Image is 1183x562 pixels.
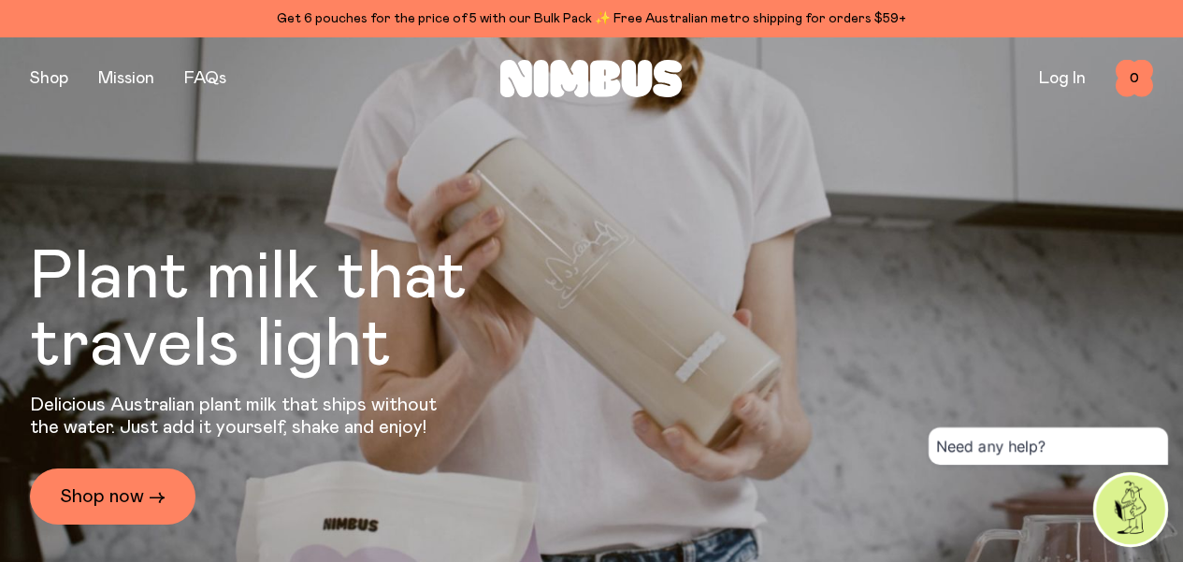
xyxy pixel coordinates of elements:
[30,244,569,379] h1: Plant milk that travels light
[1096,475,1165,544] img: agent
[30,7,1153,30] div: Get 6 pouches for the price of 5 with our Bulk Pack ✨ Free Australian metro shipping for orders $59+
[1039,70,1086,87] a: Log In
[929,427,1168,465] div: Need any help?
[184,70,226,87] a: FAQs
[30,468,195,525] a: Shop now →
[1116,60,1153,97] button: 0
[30,394,449,439] p: Delicious Australian plant milk that ships without the water. Just add it yourself, shake and enjoy!
[98,70,154,87] a: Mission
